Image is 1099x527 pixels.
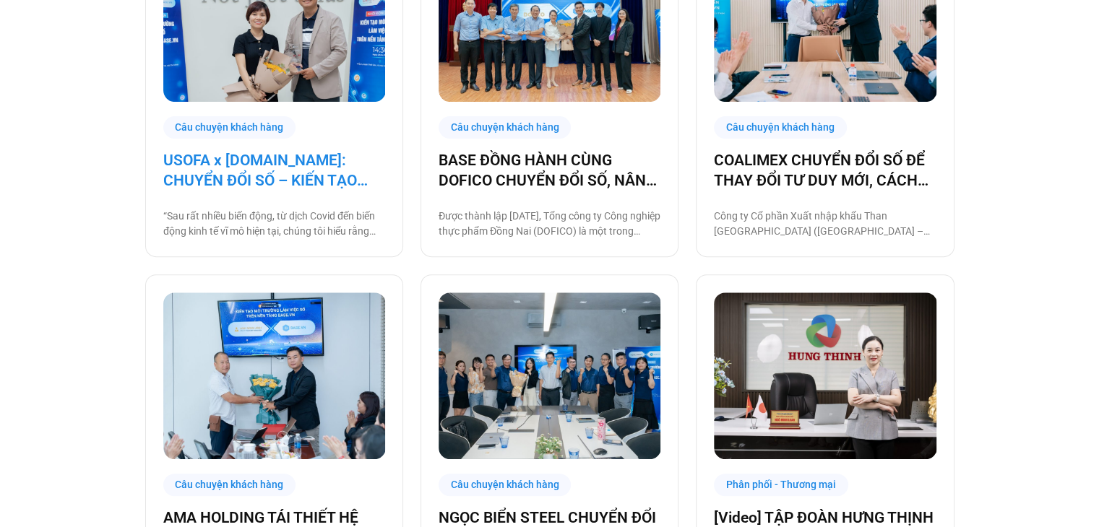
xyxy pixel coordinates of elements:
div: Câu chuyện khách hàng [439,116,572,139]
a: COALIMEX CHUYỂN ĐỔI SỐ ĐỂ THAY ĐỔI TƯ DUY MỚI, CÁCH LÀM MỚI, TẠO BƯỚC TIẾN MỚI [714,150,936,191]
div: Câu chuyện khách hàng [163,116,296,139]
p: “Sau rất nhiều biến động, từ dịch Covid đến biến động kinh tế vĩ mô hiện tại, chúng tôi hiểu rằng... [163,209,385,239]
div: Câu chuyện khách hàng [163,474,296,496]
a: BASE ĐỒNG HÀNH CÙNG DOFICO CHUYỂN ĐỔI SỐ, NÂNG CAO VỊ THẾ DOANH NGHIỆP VIỆT [439,150,660,191]
div: Phân phối - Thương mại [714,474,848,496]
a: USOFA x [DOMAIN_NAME]: CHUYỂN ĐỔI SỐ – KIẾN TẠO NỘI LỰC CHINH PHỤC THỊ TRƯỜNG QUỐC TẾ [163,150,385,191]
p: Được thành lập [DATE], Tổng công ty Công nghiệp thực phẩm Đồng Nai (DOFICO) là một trong những tổ... [439,209,660,239]
div: Câu chuyện khách hàng [714,116,847,139]
div: Câu chuyện khách hàng [439,474,572,496]
p: Công ty Cổ phần Xuất nhập khẩu Than [GEOGRAPHIC_DATA] ([GEOGRAPHIC_DATA] – Coal Import Export Joi... [714,209,936,239]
